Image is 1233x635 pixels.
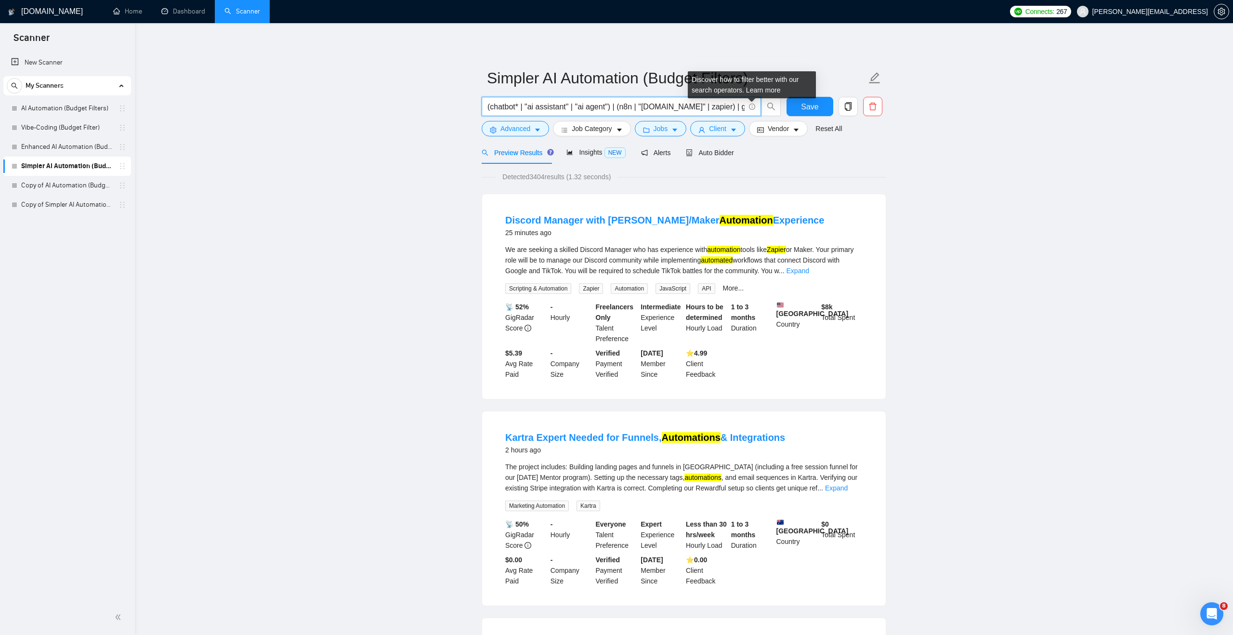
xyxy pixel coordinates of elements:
[549,519,594,551] div: Hourly
[821,303,832,311] b: $ 8k
[525,542,531,549] span: info-circle
[500,123,530,134] span: Advanced
[776,302,849,317] b: [GEOGRAPHIC_DATA]
[817,484,823,492] span: ...
[671,126,678,133] span: caret-down
[616,126,623,133] span: caret-down
[525,325,531,331] span: info-circle
[6,31,57,51] span: Scanner
[793,126,800,133] span: caret-down
[749,121,808,136] button: idcardVendorcaret-down
[596,556,620,564] b: Verified
[482,149,551,157] span: Preview Results
[490,126,497,133] span: setting
[551,520,553,528] b: -
[698,126,705,133] span: user
[641,349,663,357] b: [DATE]
[3,76,131,214] li: My Scanners
[503,555,549,586] div: Avg Rate Paid
[21,137,113,157] a: Enhanced AI Automation (Budget Filters)
[684,555,729,586] div: Client Feedback
[779,267,785,275] span: ...
[487,66,866,90] input: Scanner name...
[686,349,707,357] b: ⭐️ 4.99
[774,519,820,551] div: Country
[21,176,113,195] a: Copy of AI Automation (Budget Filters)
[572,123,612,134] span: Job Category
[505,215,824,225] a: Discord Manager with [PERSON_NAME]/MakerAutomationExperience
[579,283,603,294] span: Zapier
[720,215,773,225] mark: Automation
[776,519,849,535] b: [GEOGRAPHIC_DATA]
[684,474,721,481] mark: automations
[505,244,863,276] div: We are seeking a skilled Discord Manager who has experience with tools like or Maker. Your primar...
[505,556,522,564] b: $0.00
[3,53,131,72] li: New Scanner
[505,303,529,311] b: 📡 52%
[503,519,549,551] div: GigRadar Score
[641,303,681,311] b: Intermediate
[707,246,740,253] mark: automation
[594,519,639,551] div: Talent Preference
[684,348,729,380] div: Client Feedback
[11,53,123,72] a: New Scanner
[161,7,205,15] a: dashboardDashboard
[505,462,863,493] div: The project includes: Building landing pages and funnels in [GEOGRAPHIC_DATA] (including a free s...
[604,147,626,158] span: NEW
[487,101,745,113] input: Search Freelance Jobs...
[709,123,726,134] span: Client
[118,143,126,151] span: holder
[762,102,780,111] span: search
[611,283,648,294] span: Automation
[819,302,865,344] div: Total Spent
[686,303,723,321] b: Hours to be determined
[118,105,126,112] span: holder
[641,149,671,157] span: Alerts
[686,556,707,564] b: ⭐️ 0.00
[26,76,64,95] span: My Scanners
[566,149,573,156] span: area-chart
[503,348,549,380] div: Avg Rate Paid
[761,97,781,116] button: search
[549,302,594,344] div: Hourly
[863,97,882,116] button: delete
[864,102,882,111] span: delete
[1220,602,1228,610] span: 8
[635,121,687,136] button: folderJobscaret-down
[690,121,745,136] button: userClientcaret-down
[839,97,858,116] button: copy
[118,201,126,209] span: holder
[1014,8,1022,15] img: upwork-logo.png
[1079,8,1086,15] span: user
[1056,6,1067,17] span: 267
[868,72,881,84] span: edit
[594,555,639,586] div: Payment Verified
[767,246,786,253] mark: Zapier
[224,7,260,15] a: searchScanner
[729,519,774,551] div: Duration
[819,519,865,551] div: Total Spent
[505,227,824,238] div: 25 minutes ago
[577,501,600,511] span: Kartra
[546,148,555,157] div: Tooltip anchor
[639,302,684,344] div: Experience Level
[551,349,553,357] b: -
[551,556,553,564] b: -
[639,519,684,551] div: Experience Level
[8,4,15,20] img: logo
[482,149,488,156] span: search
[561,126,568,133] span: bars
[113,7,142,15] a: homeHome
[639,555,684,586] div: Member Since
[749,104,755,110] span: info-circle
[118,162,126,170] span: holder
[643,126,650,133] span: folder
[594,302,639,344] div: Talent Preference
[496,172,617,182] span: Detected 3404 results (1.32 seconds)
[505,444,785,456] div: 2 hours ago
[115,612,124,622] span: double-left
[801,101,818,113] span: Save
[639,348,684,380] div: Member Since
[549,348,594,380] div: Company Size
[688,71,816,98] div: Discover how to filter better with our search operators.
